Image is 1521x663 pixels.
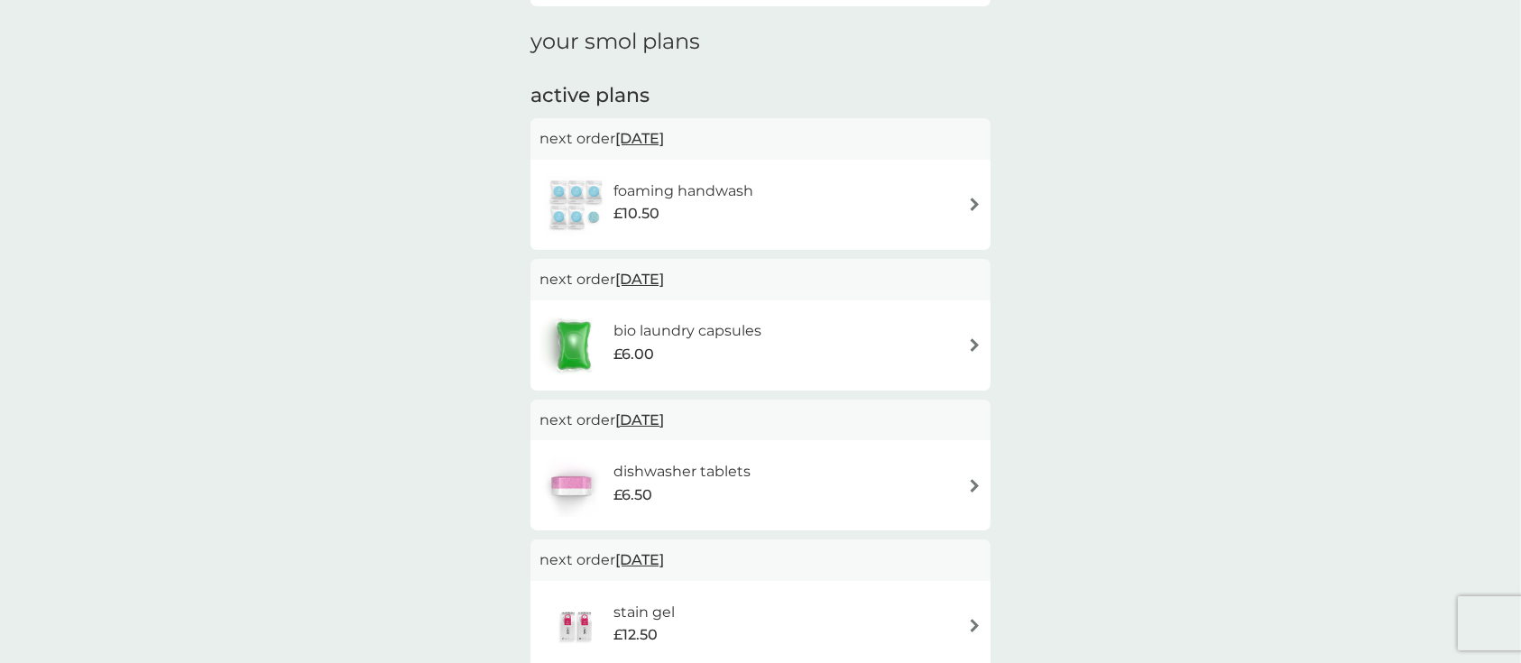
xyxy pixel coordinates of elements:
[539,409,982,432] p: next order
[613,483,652,507] span: £6.50
[539,268,982,291] p: next order
[530,82,991,110] h2: active plans
[539,173,613,236] img: foaming handwash
[615,402,664,437] span: [DATE]
[530,29,991,55] h1: your smol plans
[968,479,982,493] img: arrow right
[968,338,982,352] img: arrow right
[539,454,603,517] img: dishwasher tablets
[613,343,654,366] span: £6.00
[539,314,608,377] img: bio laundry capsules
[539,594,613,658] img: stain gel
[539,127,982,151] p: next order
[615,121,664,156] span: [DATE]
[613,202,659,226] span: £10.50
[615,262,664,297] span: [DATE]
[613,460,751,483] h6: dishwasher tablets
[613,601,675,624] h6: stain gel
[539,548,982,572] p: next order
[613,623,658,647] span: £12.50
[615,542,664,577] span: [DATE]
[968,619,982,632] img: arrow right
[613,180,753,203] h6: foaming handwash
[968,198,982,211] img: arrow right
[613,319,761,343] h6: bio laundry capsules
